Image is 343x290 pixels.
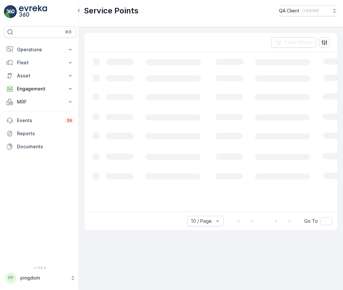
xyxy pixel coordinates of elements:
p: Fleet [17,59,63,66]
img: logo_light-DOdMpM7g.png [19,5,47,18]
a: Events34 [4,114,76,127]
button: PPpingdom [4,271,76,285]
a: Reports [4,127,76,140]
p: ⌘B [65,29,72,35]
p: ( +03:00 ) [302,8,319,13]
img: logo [4,5,17,18]
p: Documents [17,143,73,150]
p: Operations [17,46,63,53]
button: Operations [4,43,76,56]
span: v 1.50.4 [4,266,76,270]
button: MRF [4,95,76,108]
p: MRF [17,99,63,105]
p: Engagement [17,86,63,92]
p: QA Client [279,8,300,14]
p: Service Points [84,6,139,16]
p: 34 [67,118,72,123]
button: Fleet [4,56,76,69]
p: Reports [17,130,73,137]
a: Documents [4,140,76,153]
button: Engagement [4,82,76,95]
p: Clear Filters [284,39,313,46]
div: PP [6,273,16,283]
button: QA Client(+03:00) [279,5,338,16]
button: Clear Filters [271,37,317,48]
p: pingdom [20,275,67,281]
p: Asset [17,72,63,79]
span: Go To [304,218,318,224]
p: Events [17,117,61,124]
button: Asset [4,69,76,82]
